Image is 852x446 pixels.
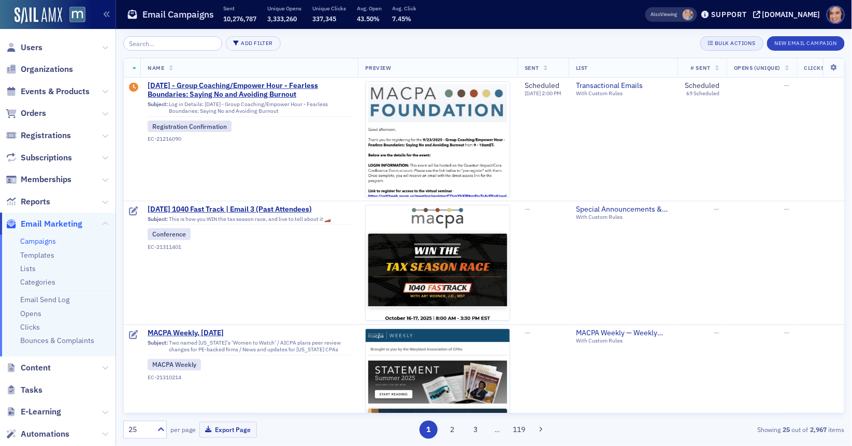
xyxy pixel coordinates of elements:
[21,218,82,230] span: Email Marketing
[21,196,50,207] span: Reports
[784,81,789,90] span: —
[129,330,139,340] div: Draft
[148,339,351,355] div: Two named [US_STATE]'s 'Women to Watch' / AICPA plans peer review changes for PE-backed firms / N...
[148,101,351,117] div: Log in Details: [DATE] - Group Coaching/Empower Hour - Fearless Boundaries: Saying No and Avoidin...
[226,36,281,51] button: Add Filter
[6,384,42,396] a: Tasks
[525,204,530,214] span: —
[148,244,351,250] div: EC-21311401
[20,236,56,246] a: Campaigns
[62,7,85,24] a: View Homepage
[6,152,72,163] a: Subscriptions
[21,384,42,396] span: Tasks
[443,421,461,439] button: 2
[420,421,438,439] button: 1
[767,36,845,51] button: New Email Campaign
[6,174,71,185] a: Memberships
[6,218,82,230] a: Email Marketing
[148,205,351,214] a: [DATE] 1040 Fast Track | Email 3 (Past Attendees)
[686,90,719,97] div: 69 Scheduled
[199,422,257,438] button: Export Page
[20,295,69,304] a: Email Send Log
[510,421,528,439] button: 119
[490,425,505,434] span: …
[20,277,55,287] a: Categories
[753,11,824,18] button: [DOMAIN_NAME]
[366,82,510,399] img: email-preview-2967.jpeg
[21,362,51,374] span: Content
[223,14,256,23] span: 10,276,787
[148,121,232,132] div: Registration Confirmation
[700,36,763,51] button: Bulk Actions
[691,64,711,71] span: # Sent
[576,205,670,214] a: Special Announcements & Special Event Invitations
[129,83,139,93] div: Draft
[683,9,694,20] span: Dee Sullivan
[365,64,392,71] span: Preview
[6,130,71,141] a: Registrations
[6,406,61,418] a: E-Learning
[784,328,789,337] span: —
[6,64,73,75] a: Organizations
[148,359,201,370] div: MACPA Weekly
[685,81,719,91] div: Scheduled
[20,336,94,345] a: Bounces & Complaints
[148,64,164,71] span: Name
[21,86,90,97] span: Events & Products
[148,101,168,114] span: Subject:
[6,108,46,119] a: Orders
[148,81,351,99] a: [DATE] - Group Coaching/Empower Hour - Fearless Boundaries: Saying No and Avoiding Burnout
[20,264,36,273] a: Lists
[612,425,845,434] div: Showing out of items
[804,64,852,71] span: Clicks (Unique)
[6,362,51,374] a: Content
[20,250,54,260] a: Templates
[170,425,196,434] label: per page
[129,206,139,217] div: Draft
[781,425,792,434] strong: 25
[767,38,845,47] a: New Email Campaign
[6,42,42,53] a: Users
[21,130,71,141] span: Registrations
[576,90,670,97] div: With Custom Rules
[148,228,191,240] div: Conference
[525,328,530,337] span: —
[525,64,539,71] span: Sent
[525,81,561,91] div: Scheduled
[576,81,670,91] a: Transactional Emails
[21,152,72,163] span: Subscriptions
[15,7,62,24] img: SailAMX
[542,90,561,97] span: 2:00 PM
[393,14,412,23] span: 7.45%
[20,309,41,318] a: Opens
[808,425,829,434] strong: 2,967
[393,5,417,12] p: Avg. Click
[6,196,50,207] a: Reports
[148,374,351,381] div: EC-21310214
[148,136,351,142] div: EC-21216090
[762,10,820,19] div: [DOMAIN_NAME]
[6,86,90,97] a: Events & Products
[21,64,73,75] span: Organizations
[525,90,542,97] span: [DATE]
[467,421,485,439] button: 3
[128,424,151,435] div: 25
[714,204,719,214] span: —
[123,36,222,51] input: Search…
[267,14,297,23] span: 3,333,260
[20,322,40,332] a: Clicks
[651,11,677,18] span: Viewing
[784,204,789,214] span: —
[6,428,69,440] a: Automations
[576,329,670,338] span: MACPA Weekly — Weekly Newsletter (for members only)
[576,64,588,71] span: List
[148,329,351,338] a: MACPA Weekly, [DATE]
[576,337,670,344] div: With Custom Rules
[21,174,71,185] span: Memberships
[148,216,351,225] div: This is how you WIN the tax season race, and live to tell about it 🏎️
[21,428,69,440] span: Automations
